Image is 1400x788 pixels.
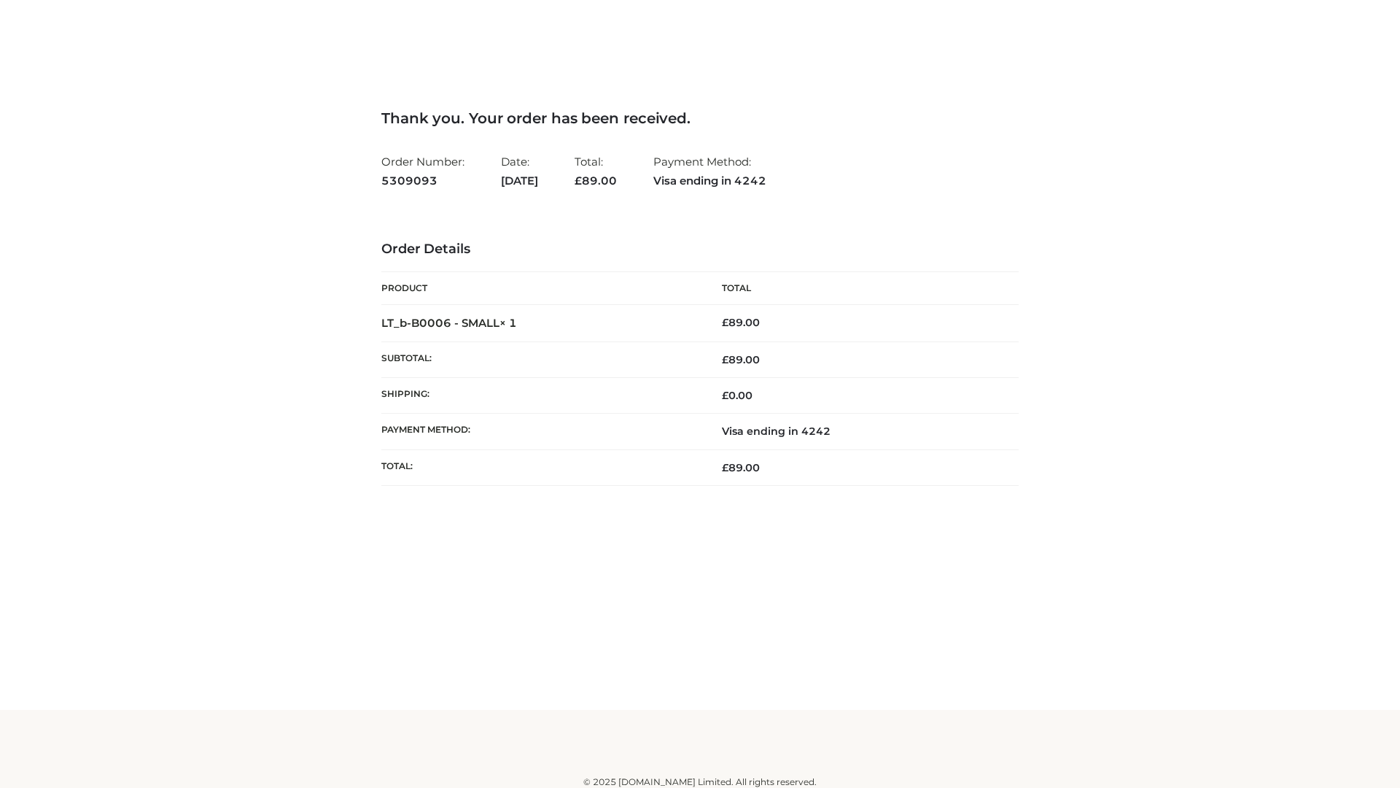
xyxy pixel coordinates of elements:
span: 89.00 [722,353,760,366]
span: 89.00 [575,174,617,188]
h3: Thank you. Your order has been received. [381,109,1019,127]
strong: Visa ending in 4242 [653,171,766,190]
li: Total: [575,149,617,193]
span: £ [575,174,582,188]
h3: Order Details [381,242,1019,258]
li: Date: [501,149,538,193]
li: Order Number: [381,149,464,193]
strong: [DATE] [501,171,538,190]
span: £ [722,353,728,366]
th: Subtotal: [381,341,700,377]
span: £ [722,461,728,474]
th: Product [381,272,700,305]
strong: LT_b-B0006 - SMALL [381,316,517,330]
th: Total: [381,449,700,485]
span: £ [722,316,728,329]
bdi: 0.00 [722,389,752,402]
th: Payment method: [381,414,700,449]
strong: 5309093 [381,171,464,190]
bdi: 89.00 [722,316,760,329]
th: Total [700,272,1019,305]
strong: × 1 [499,316,517,330]
span: £ [722,389,728,402]
span: 89.00 [722,461,760,474]
td: Visa ending in 4242 [700,414,1019,449]
li: Payment Method: [653,149,766,193]
th: Shipping: [381,378,700,414]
